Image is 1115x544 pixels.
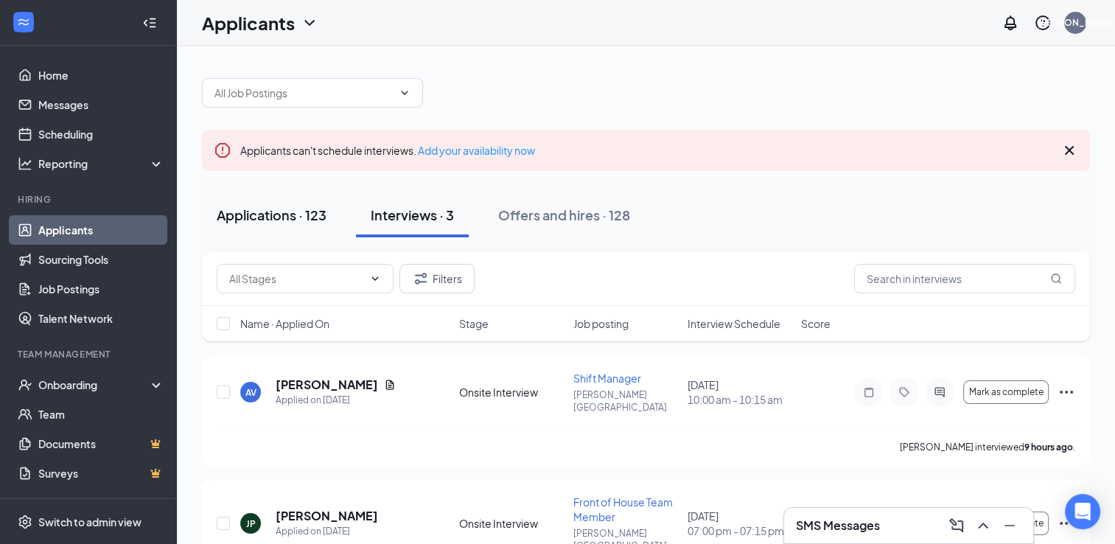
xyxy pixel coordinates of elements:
svg: Notifications [1002,14,1019,32]
svg: Document [384,379,396,391]
span: Name · Applied On [240,316,329,331]
div: Applied on [DATE] [276,524,378,539]
button: ComposeMessage [945,514,968,537]
a: Messages [38,90,164,119]
input: All Stages [229,271,363,287]
span: Score [801,316,831,331]
div: [DATE] [687,509,792,538]
h3: SMS Messages [796,517,880,534]
svg: QuestionInfo [1034,14,1052,32]
h1: Applicants [202,10,295,35]
svg: Collapse [142,15,157,30]
svg: Minimize [1001,517,1018,534]
svg: ComposeMessage [948,517,965,534]
div: Team Management [18,348,161,360]
svg: Filter [412,270,430,287]
input: Search in interviews [854,264,1075,293]
span: Job posting [573,316,629,331]
span: Front of House Team Member [573,495,673,523]
svg: Tag [895,386,913,398]
a: Applicants [38,215,164,245]
h5: [PERSON_NAME] [276,508,378,524]
svg: WorkstreamLogo [16,15,31,29]
span: Applicants can't schedule interviews. [240,144,535,157]
div: Onsite Interview [459,385,565,400]
div: [PERSON_NAME] [1038,16,1114,29]
input: All Job Postings [214,85,393,101]
span: 10:00 am - 10:15 am [687,392,792,407]
svg: Note [860,386,878,398]
span: Shift Manager [573,372,641,385]
svg: ChevronDown [369,273,381,285]
a: Job Postings [38,274,164,304]
svg: Settings [18,515,32,529]
a: Team [38,400,164,429]
div: Applied on [DATE] [276,393,396,408]
a: DocumentsCrown [38,429,164,458]
span: Mark as complete [969,387,1044,397]
span: 07:00 pm - 07:15 pm [687,523,792,538]
div: JP [246,517,256,530]
h5: [PERSON_NAME] [276,377,378,393]
a: Home [38,60,164,90]
span: Interview Schedule [687,316,780,331]
div: Interviews · 3 [371,206,454,224]
div: Hiring [18,193,161,206]
div: [DATE] [687,377,792,407]
div: AV [245,386,256,399]
svg: ChevronUp [974,517,992,534]
div: Open Intercom Messenger [1065,494,1100,529]
svg: Ellipses [1058,515,1075,532]
div: Reporting [38,156,165,171]
a: Sourcing Tools [38,245,164,274]
svg: ActiveChat [931,386,948,398]
svg: Analysis [18,156,32,171]
svg: UserCheck [18,377,32,392]
a: Talent Network [38,304,164,333]
a: SurveysCrown [38,458,164,488]
button: Minimize [998,514,1021,537]
svg: Ellipses [1058,383,1075,401]
svg: MagnifyingGlass [1050,273,1062,285]
svg: ChevronDown [301,14,318,32]
b: 9 hours ago [1024,442,1073,453]
div: Onboarding [38,377,152,392]
a: Scheduling [38,119,164,149]
p: [PERSON_NAME] interviewed . [900,441,1075,453]
span: Stage [459,316,489,331]
div: Onsite Interview [459,516,565,531]
div: Offers and hires · 128 [498,206,630,224]
div: Applications · 123 [217,206,326,224]
button: Filter Filters [399,264,475,293]
div: Switch to admin view [38,515,141,529]
svg: Cross [1060,142,1078,159]
a: Add your availability now [418,144,535,157]
p: [PERSON_NAME][GEOGRAPHIC_DATA] [573,388,679,414]
svg: Error [214,142,231,159]
svg: ChevronDown [399,87,410,99]
button: Mark as complete [963,380,1049,404]
button: ChevronUp [971,514,995,537]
